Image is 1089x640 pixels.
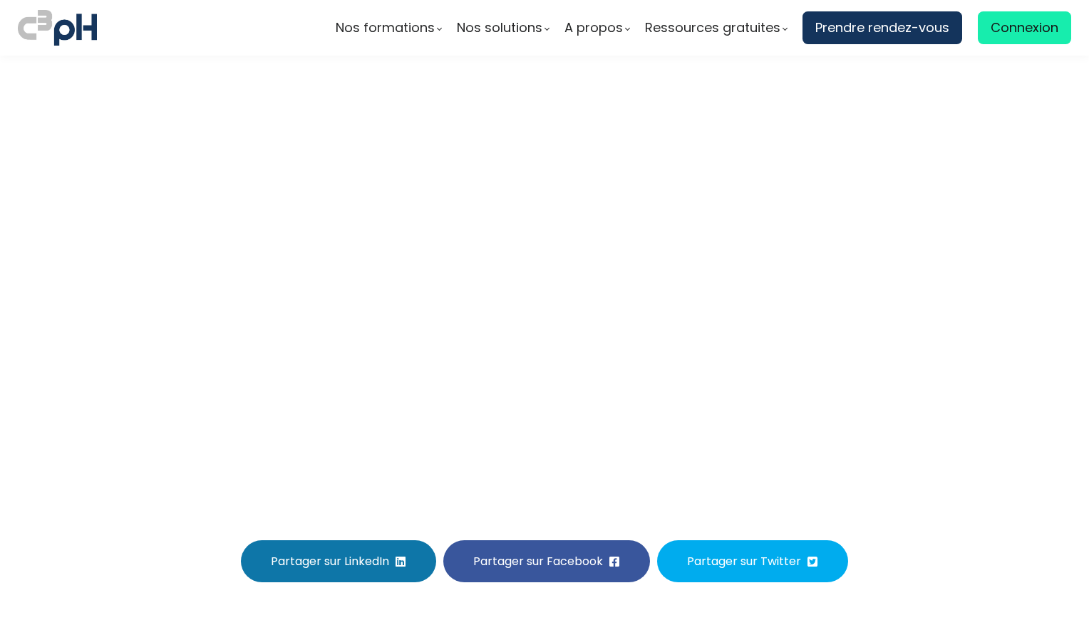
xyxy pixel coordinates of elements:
a: Prendre rendez-vous [802,11,962,44]
span: Prendre rendez-vous [815,17,949,38]
button: Partager sur Twitter [657,540,848,582]
span: Partager sur Facebook [473,552,603,570]
span: Nos formations [336,17,435,38]
span: Partager sur LinkedIn [271,552,389,570]
span: Ressources gratuites [645,17,780,38]
button: Partager sur Facebook [443,540,650,582]
span: Connexion [991,17,1058,38]
a: Connexion [978,11,1071,44]
span: Partager sur Twitter [687,552,801,570]
img: logo C3PH [18,7,97,48]
button: Partager sur LinkedIn [241,540,436,582]
span: Nos solutions [457,17,542,38]
span: A propos [564,17,623,38]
